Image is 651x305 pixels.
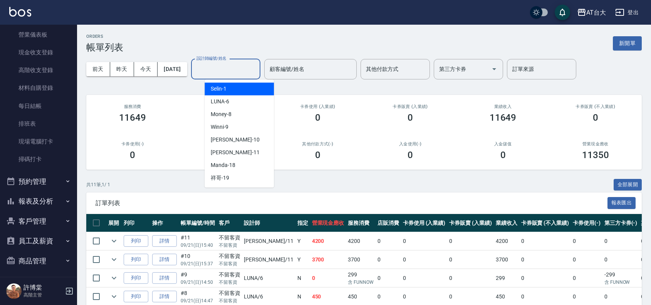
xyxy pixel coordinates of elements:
td: #10 [179,251,217,269]
a: 報表匯出 [607,199,636,206]
td: 3700 [310,251,346,269]
h2: 入金使用(-) [373,142,447,147]
h3: 帳單列表 [86,42,123,53]
h3: 0 [408,150,413,160]
button: 列印 [124,272,148,284]
td: [PERSON_NAME] /11 [242,251,295,269]
label: 設計師編號/姓名 [196,56,227,61]
div: 不留客資 [219,252,240,260]
h2: 店販消費 [188,104,262,109]
div: AT台大 [586,8,606,17]
a: 高階收支登錄 [3,61,74,79]
p: 高階主管 [23,292,63,298]
h2: 營業現金應收 [559,142,633,147]
button: 新開單 [613,36,642,51]
th: 帳單編號/時間 [179,214,217,232]
button: 客戶管理 [3,211,74,231]
a: 詳情 [152,235,177,247]
p: 不留客資 [219,242,240,249]
td: 0 [519,251,571,269]
p: 09/21 (日) 14:50 [181,279,215,286]
td: 0 [447,269,494,287]
td: 299 [346,269,376,287]
th: 展開 [106,214,122,232]
button: Open [488,63,500,75]
h3: 11649 [490,112,517,123]
td: 3700 [494,251,519,269]
th: 卡券販賣 (入業績) [447,214,494,232]
td: 4200 [346,232,376,250]
h3: 0 [315,112,320,123]
button: 登出 [612,5,642,20]
p: 不留客資 [219,260,240,267]
th: 列印 [122,214,150,232]
th: 指定 [295,214,310,232]
p: 09/21 (日) 15:40 [181,242,215,249]
span: Manda -18 [211,161,235,169]
button: 前天 [86,62,110,76]
span: 祥哥 -19 [211,174,229,182]
div: 不留客資 [219,289,240,297]
th: 卡券販賣 (不入業績) [519,214,571,232]
button: save [555,5,570,20]
th: 設計師 [242,214,295,232]
td: 0 [519,232,571,250]
button: expand row [108,254,120,265]
th: 操作 [150,214,179,232]
h2: 第三方卡券(-) [188,142,262,147]
h2: ORDERS [86,34,123,39]
h3: 0 [130,150,135,160]
a: 材料自購登錄 [3,79,74,97]
td: 0 [310,269,346,287]
p: 不留客資 [219,297,240,304]
td: 0 [602,251,639,269]
button: 列印 [124,291,148,303]
button: 列印 [124,235,148,247]
td: 4200 [494,232,519,250]
button: 今天 [134,62,158,76]
h2: 業績收入 [466,104,540,109]
td: 299 [494,269,519,287]
span: [PERSON_NAME] -10 [211,136,259,144]
th: 卡券使用 (入業績) [401,214,448,232]
td: 4200 [310,232,346,250]
a: 詳情 [152,272,177,284]
p: 含 FUNNOW [348,279,374,286]
button: 報表及分析 [3,191,74,211]
a: 每日結帳 [3,97,74,115]
img: Person [6,283,22,299]
td: 0 [519,269,571,287]
td: [PERSON_NAME] /11 [242,232,295,250]
button: AT台大 [574,5,609,20]
button: 員工及薪資 [3,231,74,251]
td: 0 [401,232,448,250]
button: 昨天 [110,62,134,76]
h3: 11350 [582,150,609,160]
th: 客戶 [217,214,242,232]
h2: 卡券使用(-) [96,142,169,147]
th: 營業現金應收 [310,214,346,232]
h3: 11649 [119,112,146,123]
button: [DATE] [158,62,187,76]
h3: 服務消費 [96,104,169,109]
button: 預約管理 [3,172,74,192]
a: 排班表 [3,115,74,133]
td: 0 [571,269,602,287]
a: 新開單 [613,39,642,47]
td: 0 [376,251,401,269]
span: 訂單列表 [96,199,607,207]
td: 0 [447,232,494,250]
td: LUNA /6 [242,269,295,287]
a: 現場電腦打卡 [3,133,74,150]
h2: 卡券販賣 (不入業績) [559,104,633,109]
p: 含 FUNNOW [604,279,638,286]
h3: 0 [593,112,598,123]
span: Money -8 [211,110,232,118]
p: 09/21 (日) 14:47 [181,297,215,304]
button: 列印 [124,254,148,266]
td: N [295,269,310,287]
h3: 0 [315,150,320,160]
button: expand row [108,272,120,284]
a: 掃碼打卡 [3,150,74,168]
td: 0 [571,232,602,250]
